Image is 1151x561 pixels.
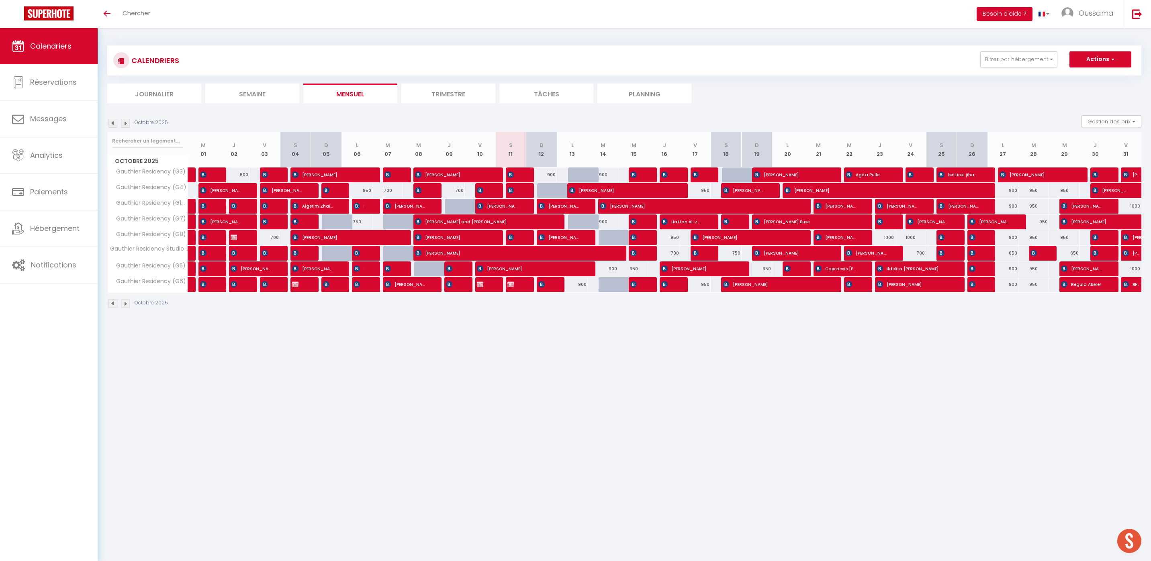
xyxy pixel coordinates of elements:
[1092,245,1102,261] span: [PERSON_NAME]
[292,277,303,292] span: [PERSON_NAME]
[815,261,857,276] span: Caporiccio [PERSON_NAME]
[384,167,395,182] span: [PERSON_NAME]
[401,84,495,103] li: Trimestre
[1049,246,1080,261] div: 650
[907,214,949,229] span: [PERSON_NAME]
[649,230,680,245] div: 950
[200,245,211,261] span: [PERSON_NAME]
[649,246,680,261] div: 700
[632,141,636,149] abbr: M
[597,84,691,103] li: Planning
[649,132,680,167] th: 16
[692,230,795,245] span: [PERSON_NAME]
[957,132,988,167] th: 26
[877,214,887,229] span: [PERSON_NAME]
[938,245,949,261] span: [PERSON_NAME]
[742,132,773,167] th: 19
[262,198,272,214] span: YUTONG QI
[926,132,957,167] th: 25
[865,132,895,167] th: 23
[630,230,641,245] span: [PERSON_NAME] PARIS
[1061,214,1116,229] span: [PERSON_NAME]
[987,261,1018,276] div: 900
[847,141,852,149] abbr: M
[1000,167,1072,182] span: [PERSON_NAME]
[129,51,179,69] h3: CALENDRIERS
[354,261,364,276] span: Sofiene AIT ALLA
[200,214,241,229] span: [PERSON_NAME]
[1061,198,1102,214] span: [PERSON_NAME]
[1031,141,1036,149] abbr: M
[188,230,192,245] a: [PERSON_NAME]
[940,141,943,149] abbr: S
[219,132,249,167] th: 02
[262,277,272,292] span: Cadeauge Kadogo
[987,277,1018,292] div: 900
[1117,529,1141,553] div: Ouvrir le chat
[324,141,328,149] abbr: D
[446,261,456,276] span: [PERSON_NAME]
[877,198,918,214] span: [PERSON_NAME]
[384,198,426,214] span: [PERSON_NAME]
[1110,261,1141,276] div: 1000
[292,214,303,229] span: Jiaying [PERSON_NAME]
[538,277,549,292] span: [PERSON_NAME]
[1092,183,1129,198] span: [PERSON_NAME]
[262,183,303,198] span: [PERSON_NAME]
[415,214,549,229] span: [PERSON_NAME] and [PERSON_NAME]
[30,150,63,160] span: Analytics
[477,183,487,198] span: [PERSON_NAME]
[571,141,574,149] abbr: L
[588,132,619,167] th: 14
[108,155,188,167] span: Octobre 2025
[755,141,759,149] abbr: D
[356,141,358,149] abbr: L
[1061,7,1073,19] img: ...
[723,214,733,229] span: [PERSON_NAME]
[877,277,949,292] span: [PERSON_NAME]
[909,141,912,149] abbr: V
[123,9,150,17] span: Chercher
[403,132,434,167] th: 08
[200,183,241,198] span: [PERSON_NAME]
[1049,230,1080,245] div: 950
[31,260,76,270] span: Notifications
[292,167,364,182] span: [PERSON_NAME]
[201,141,206,149] abbr: M
[109,277,188,286] span: Gauthier Residency (G6)
[109,214,188,223] span: Gauthier Residency (G7)
[30,41,72,51] span: Calendriers
[200,277,211,292] span: [PERSON_NAME]
[680,132,711,167] th: 17
[630,245,641,261] span: [PERSON_NAME]
[618,132,649,167] th: 15
[895,246,926,261] div: 700
[680,277,711,292] div: 950
[188,261,192,277] a: [PERSON_NAME]
[526,167,557,182] div: 900
[815,230,857,245] span: [PERSON_NAME]
[354,277,364,292] span: [PERSON_NAME]
[1030,245,1041,261] span: [PERSON_NAME]
[723,183,764,198] span: [PERSON_NAME]
[292,230,395,245] span: [PERSON_NAME]
[907,167,918,182] span: [PERSON_NAME]
[495,132,526,167] th: 11
[895,230,926,245] div: 1000
[711,246,742,261] div: 750
[262,245,272,261] span: [PERSON_NAME]
[661,214,703,229] span: Hattan Al-zahrani
[477,277,487,292] span: [PERSON_NAME]
[1062,141,1067,149] abbr: M
[588,261,619,276] div: 900
[109,183,188,192] span: Gauthier Residency (G4)
[680,183,711,198] div: 950
[416,141,421,149] abbr: M
[415,230,487,245] span: [PERSON_NAME]
[507,167,518,182] span: [PERSON_NAME]
[1094,141,1097,149] abbr: J
[1081,115,1141,127] button: Gestion des prix
[292,245,303,261] span: [PERSON_NAME]
[969,277,979,292] span: [PERSON_NAME]
[200,167,211,182] span: غرم الله الزهراني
